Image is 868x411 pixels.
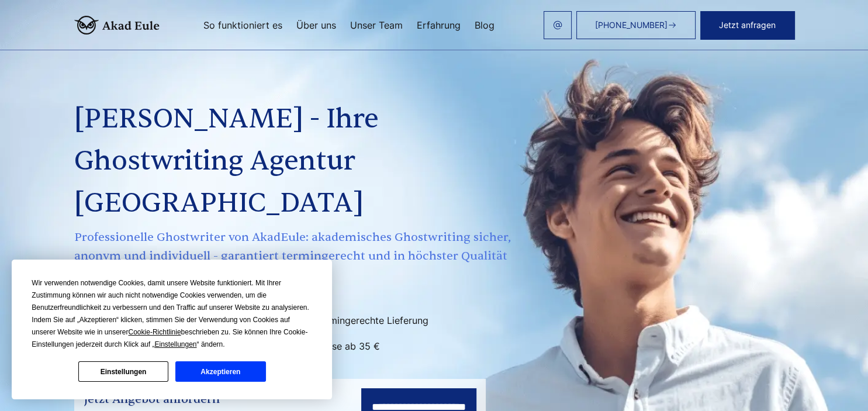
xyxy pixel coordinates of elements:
[350,20,403,30] a: Unser Team
[74,228,514,284] span: Professionelle Ghostwriter von AkadEule: akademisches Ghostwriting sicher, anonym und individuell...
[296,311,511,330] li: Termingerechte Lieferung
[296,337,511,355] li: Preise ab 35 €
[129,328,181,336] span: Cookie-Richtlinie
[576,11,696,39] a: [PHONE_NUMBER]
[700,11,794,39] button: Jetzt anfragen
[32,277,312,351] div: Wir verwenden notwendige Cookies, damit unsere Website funktioniert. Mit Ihrer Zustimmung können ...
[553,20,562,30] img: email
[203,20,282,30] a: So funktioniert es
[84,390,316,409] div: Jetzt Angebot anfordern
[595,20,668,30] span: [PHONE_NUMBER]
[78,361,168,382] button: Einstellungen
[475,20,494,30] a: Blog
[74,98,514,225] h1: [PERSON_NAME] - Ihre Ghostwriting Agentur [GEOGRAPHIC_DATA]
[175,361,265,382] button: Akzeptieren
[417,20,461,30] a: Erfahrung
[154,340,196,348] span: Einstellungen
[12,260,332,399] div: Cookie Consent Prompt
[296,20,336,30] a: Über uns
[74,16,160,34] img: logo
